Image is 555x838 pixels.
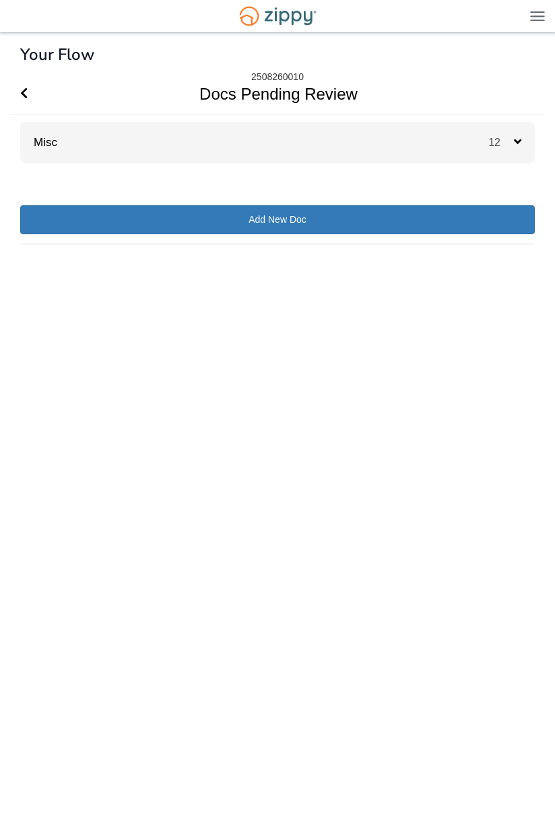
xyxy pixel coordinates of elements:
a: Misc [20,136,57,149]
h1: Your Flow [20,46,94,63]
img: Mobile Dropdown Menu [530,11,545,21]
div: 2508260010 [251,71,304,83]
a: Go Back [20,73,28,114]
span: 12 [488,137,514,148]
h1: Docs Pending Review [10,73,529,114]
a: Add New Doc [20,205,535,234]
